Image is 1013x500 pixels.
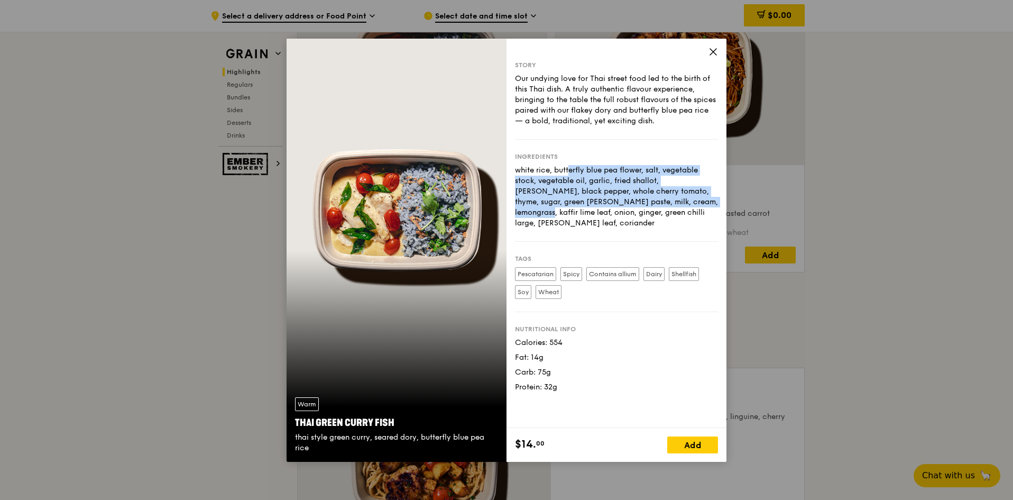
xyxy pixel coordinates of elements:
[515,165,718,229] div: white rice, butterfly blue pea flower, salt, vegetable stock, vegetable oil, garlic, fried shallo...
[515,254,718,263] div: Tags
[536,439,545,448] span: 00
[669,267,699,281] label: Shellfish
[295,397,319,411] div: Warm
[515,437,536,452] span: $14.
[515,382,718,393] div: Protein: 32g
[560,267,582,281] label: Spicy
[515,352,718,363] div: Fat: 14g
[586,267,639,281] label: Contains allium
[515,338,718,348] div: Calories: 554
[515,74,718,126] div: Our undying love for Thai street food led to the birth of this Thai dish. A truly authentic flavo...
[667,437,718,453] div: Add
[295,432,498,453] div: thai style green curry, seared dory, butterfly blue pea rice
[643,267,665,281] label: Dairy
[515,152,718,161] div: Ingredients
[295,415,498,430] div: Thai Green Curry Fish
[515,61,718,69] div: Story
[515,267,556,281] label: Pescatarian
[515,285,531,299] label: Soy
[515,325,718,333] div: Nutritional info
[536,285,561,299] label: Wheat
[515,367,718,378] div: Carb: 75g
